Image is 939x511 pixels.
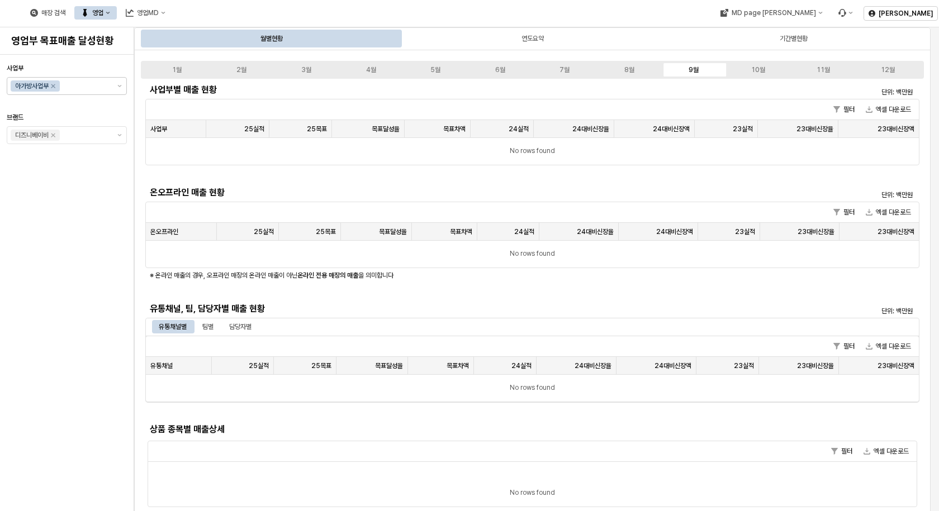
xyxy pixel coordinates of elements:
[597,65,662,75] label: 8월
[146,138,919,165] div: No rows found
[829,103,859,116] button: 필터
[372,125,400,133] span: 목표달성율
[307,125,327,133] span: 25목표
[196,320,220,333] div: 팀별
[879,9,933,18] p: [PERSON_NAME]
[829,206,859,219] button: 필터
[855,65,920,75] label: 12월
[15,80,49,92] div: 아가방사업부
[249,361,269,370] span: 25실적
[379,227,407,236] span: 목표달성율
[447,361,469,370] span: 목표차액
[172,66,182,74] div: 1월
[443,125,466,133] span: 목표차액
[827,445,857,458] button: 필터
[656,227,693,236] span: 24대비신장액
[514,227,534,236] span: 24실적
[864,6,938,21] button: [PERSON_NAME]
[150,303,722,314] h5: 유통채널, 팀, 담당자별 매출 현황
[113,78,126,94] button: 제안 사항 표시
[339,65,404,75] label: 4월
[210,65,274,75] label: 2월
[662,65,727,75] label: 9월
[145,65,210,75] label: 1월
[311,361,331,370] span: 25목표
[653,125,690,133] span: 24대비신장액
[150,361,173,370] span: 유통채널
[797,361,834,370] span: 23대비신장율
[15,130,49,141] div: 디즈니베이비
[403,30,662,47] div: 연도요약
[244,125,264,133] span: 25실적
[23,6,72,20] button: 매장 검색
[450,227,472,236] span: 목표차액
[119,6,172,20] div: 영업MD
[51,84,55,88] div: Remove 아가방사업부
[146,375,919,402] div: No rows found
[92,9,103,17] div: 영업
[655,361,691,370] span: 24대비신장액
[829,340,859,353] button: 필터
[7,64,23,72] span: 사업부
[796,125,833,133] span: 23대비신장율
[733,125,753,133] span: 23실적
[878,125,914,133] span: 23대비신장액
[733,190,913,200] p: 단위: 백만원
[150,84,722,95] h5: 사업부별 매출 현황
[142,30,401,47] div: 월별현황
[430,66,440,74] div: 5월
[159,320,187,333] div: 유통채널별
[624,66,634,74] div: 8월
[859,445,913,458] button: 엑셀 다운로드
[495,66,505,74] div: 6월
[202,320,214,333] div: 팀별
[733,87,913,97] p: 단위: 백만원
[532,65,597,75] label: 7월
[137,9,159,17] div: 영업MD
[734,361,754,370] span: 23실적
[798,227,834,236] span: 23대비신장율
[713,6,829,20] div: MD page 이동
[74,6,117,20] button: 영업
[229,320,252,333] div: 담당자별
[301,66,311,74] div: 3월
[236,66,246,74] div: 2월
[152,320,193,333] div: 유통채널별
[575,361,611,370] span: 24대비신장율
[735,227,755,236] span: 23실적
[577,227,614,236] span: 24대비신장율
[375,361,403,370] span: 목표달성율
[559,66,570,74] div: 7월
[41,9,65,17] div: 매장 검색
[664,30,923,47] div: 기간별현황
[260,32,283,45] div: 월별현황
[731,9,815,17] div: MD page [PERSON_NAME]
[572,125,609,133] span: 24대비신장율
[861,340,916,353] button: 엑셀 다운로드
[150,125,167,133] span: 사업부
[511,361,532,370] span: 24실적
[150,424,722,435] h5: 상품 종목별 매출상세
[316,227,336,236] span: 25목표
[689,66,699,74] div: 9월
[726,65,791,75] label: 10월
[222,320,258,333] div: 담당자별
[11,35,122,46] h4: 영업부 목표매출 달성현황
[817,66,830,74] div: 11월
[751,66,765,74] div: 10월
[878,361,914,370] span: 23대비신장액
[881,66,895,74] div: 12월
[713,6,829,20] button: MD page [PERSON_NAME]
[148,480,917,507] div: No rows found
[254,227,274,236] span: 25실적
[831,6,859,20] div: Menu item 6
[468,65,533,75] label: 6월
[51,133,55,137] div: Remove 디즈니베이비
[113,127,126,144] button: 제안 사항 표시
[791,65,856,75] label: 11월
[733,306,913,316] p: 단위: 백만원
[274,65,339,75] label: 3월
[509,125,529,133] span: 24실적
[7,113,23,121] span: 브랜드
